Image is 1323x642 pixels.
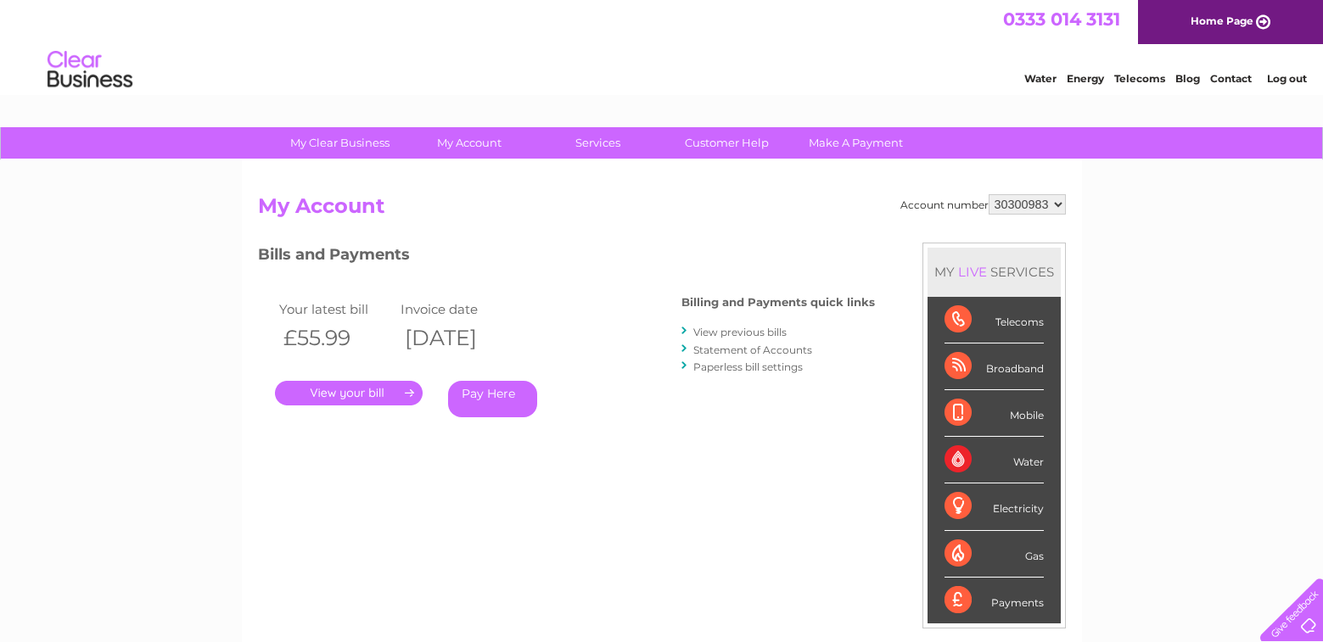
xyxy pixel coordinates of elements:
h4: Billing and Payments quick links [681,296,875,309]
td: Your latest bill [275,298,397,321]
a: Statement of Accounts [693,343,812,356]
a: View previous bills [693,326,787,338]
a: Services [528,127,668,159]
a: Water [1024,72,1057,85]
a: My Account [399,127,539,159]
h3: Bills and Payments [258,243,875,272]
a: . [275,381,423,405]
div: Clear Business is a trading name of Verastar Limited (registered in [GEOGRAPHIC_DATA] No. 3667643... [261,9,1063,82]
td: Invoice date [396,298,519,321]
a: My Clear Business [270,127,410,159]
a: Pay Here [448,381,537,417]
img: logo.png [47,44,133,96]
a: Log out [1267,72,1307,85]
div: LIVE [955,264,990,280]
div: MY SERVICES [928,248,1061,296]
th: £55.99 [275,321,397,355]
a: 0333 014 3131 [1003,8,1120,30]
div: Account number [900,194,1066,215]
a: Paperless bill settings [693,360,803,373]
div: Electricity [945,483,1044,530]
a: Telecoms [1114,72,1165,85]
a: Customer Help [657,127,797,159]
div: Payments [945,578,1044,623]
div: Mobile [945,390,1044,437]
th: [DATE] [396,321,519,355]
div: Telecoms [945,297,1044,343]
h2: My Account [258,194,1066,226]
a: Make A Payment [786,127,926,159]
div: Broadband [945,343,1044,390]
a: Blog [1175,72,1200,85]
div: Gas [945,531,1044,578]
a: Energy [1067,72,1104,85]
a: Contact [1210,72,1252,85]
div: Water [945,437,1044,483]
